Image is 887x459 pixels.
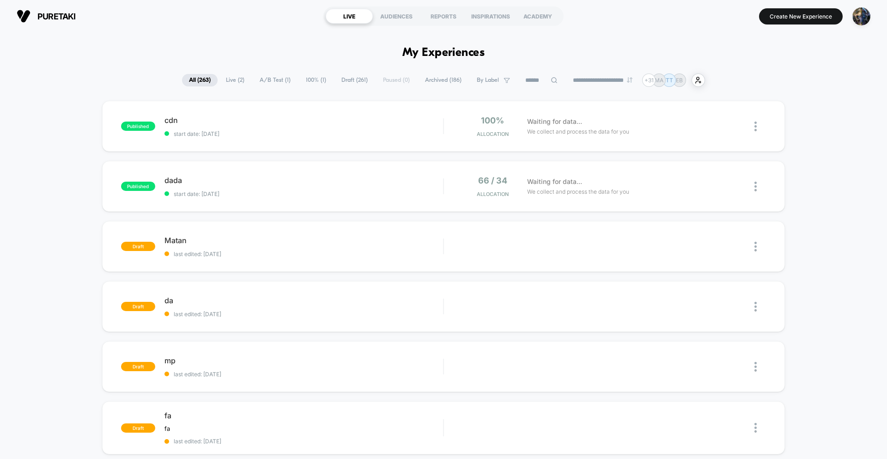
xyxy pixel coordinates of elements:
[655,77,663,84] p: MA
[754,423,757,433] img: close
[666,77,673,84] p: TT
[164,190,443,197] span: start date: [DATE]
[754,182,757,191] img: close
[334,74,375,86] span: Draft ( 261 )
[17,9,30,23] img: Visually logo
[164,425,170,432] span: fa
[478,176,507,185] span: 66 / 34
[754,362,757,372] img: close
[676,77,683,84] p: EB
[164,411,443,420] span: fa
[481,116,504,125] span: 100%
[164,371,443,378] span: last edited: [DATE]
[326,9,373,24] div: LIVE
[754,242,757,251] img: close
[852,7,870,25] img: ppic
[164,176,443,185] span: dada
[373,9,420,24] div: AUDIENCES
[253,74,298,86] span: A/B Test ( 1 )
[164,116,443,125] span: cdn
[121,122,155,131] span: published
[527,187,629,196] span: We collect and process the data for you
[627,77,632,83] img: end
[467,9,514,24] div: INSPIRATIONS
[121,362,155,371] span: draft
[164,438,443,445] span: last edited: [DATE]
[527,127,629,136] span: We collect and process the data for you
[514,9,561,24] div: ACADEMY
[164,251,443,257] span: last edited: [DATE]
[121,242,155,251] span: draft
[164,130,443,137] span: start date: [DATE]
[164,296,443,305] span: da
[164,311,443,318] span: last edited: [DATE]
[219,74,251,86] span: Live ( 2 )
[182,74,218,86] span: All ( 263 )
[759,8,843,24] button: Create New Experience
[420,9,467,24] div: REPORTS
[121,182,155,191] span: published
[37,12,76,21] span: puretaki
[418,74,468,86] span: Archived ( 186 )
[527,116,582,127] span: Waiting for data...
[477,131,509,137] span: Allocation
[477,191,509,197] span: Allocation
[121,302,155,311] span: draft
[754,122,757,131] img: close
[527,177,582,187] span: Waiting for data...
[121,423,155,433] span: draft
[164,356,443,365] span: mp
[477,77,499,84] span: By Label
[754,302,757,312] img: close
[850,7,873,26] button: ppic
[299,74,333,86] span: 100% ( 1 )
[14,9,79,24] button: puretaki
[402,46,485,60] h1: My Experiences
[642,73,656,87] div: + 31
[164,236,443,245] span: Matan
